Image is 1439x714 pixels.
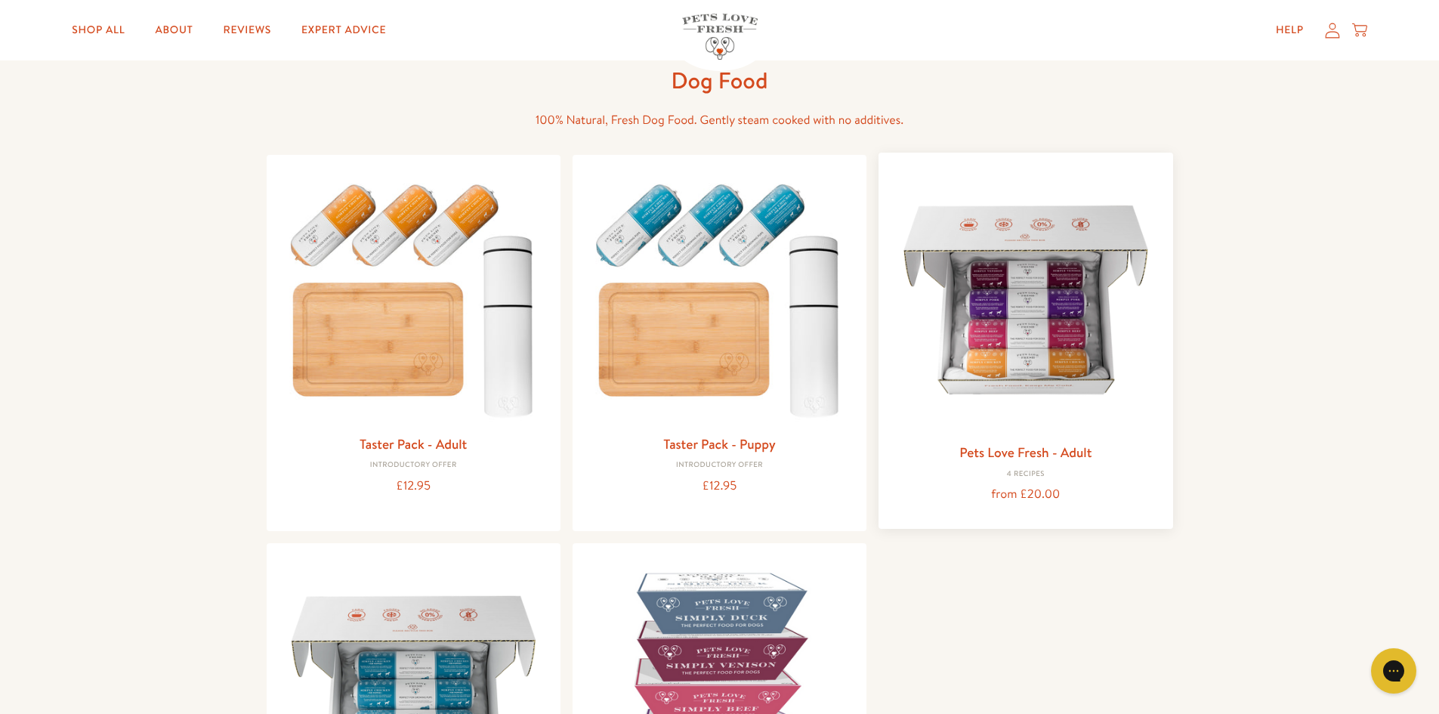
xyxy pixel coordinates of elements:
[891,484,1160,505] div: from £20.00
[891,470,1160,479] div: 4 Recipes
[360,434,467,453] a: Taster Pack - Adult
[585,476,854,496] div: £12.95
[682,14,758,60] img: Pets Love Fresh
[279,476,548,496] div: £12.95
[1264,15,1316,45] a: Help
[663,434,775,453] a: Taster Pack - Puppy
[289,15,398,45] a: Expert Advice
[143,15,205,45] a: About
[891,165,1160,434] img: Pets Love Fresh - Adult
[585,167,854,426] img: Taster Pack - Puppy
[212,15,283,45] a: Reviews
[959,443,1092,462] a: Pets Love Fresh - Adult
[279,167,548,426] img: Taster Pack - Adult
[478,110,962,131] p: 100% Natural, Fresh Dog Food. Gently steam cooked with no additives.
[478,66,962,95] h1: Dog Food
[1363,643,1424,699] iframe: Gorgias live chat messenger
[279,461,548,470] div: Introductory Offer
[60,15,137,45] a: Shop All
[585,461,854,470] div: Introductory Offer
